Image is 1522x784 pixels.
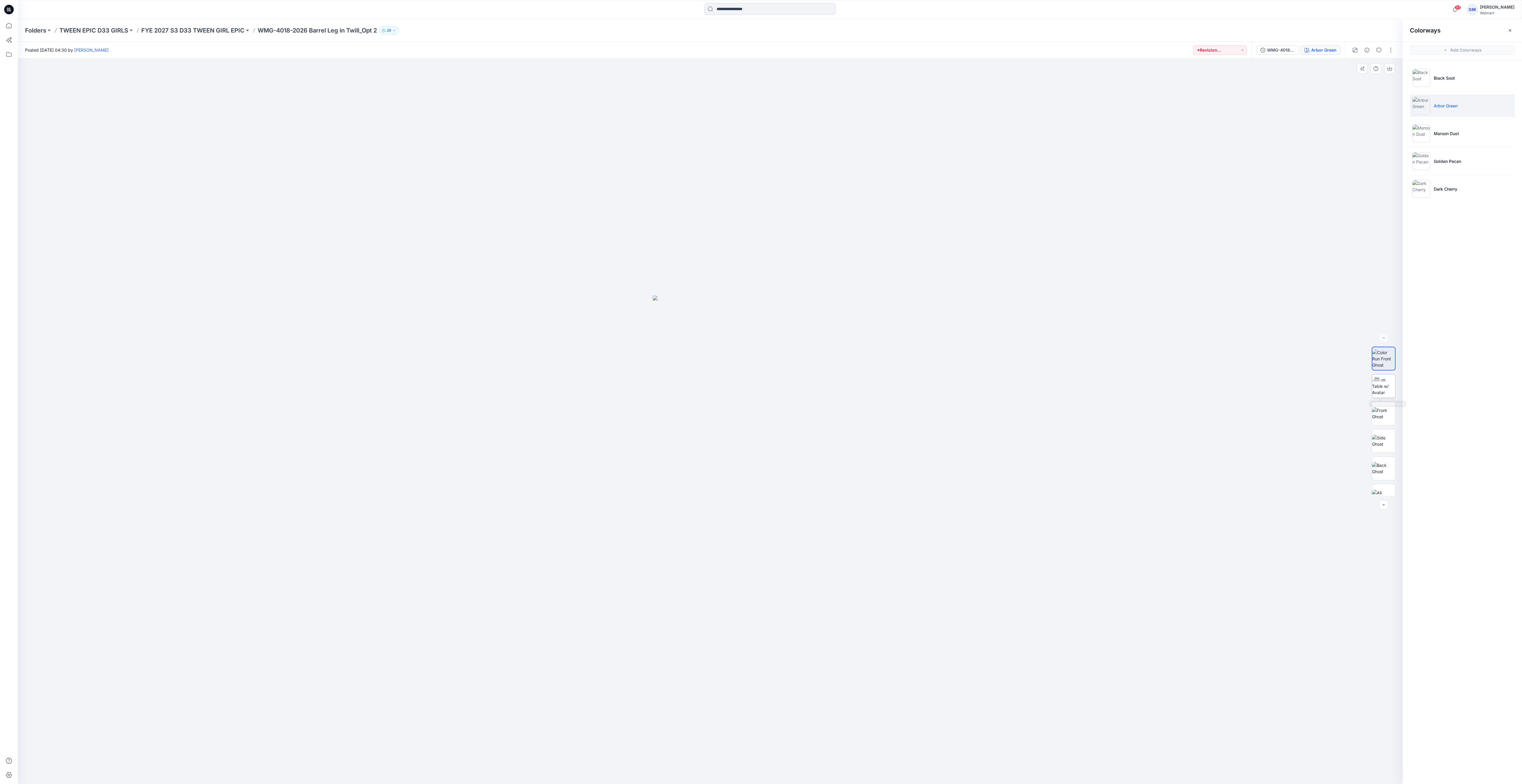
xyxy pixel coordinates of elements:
[1434,75,1455,81] p: Black Soot
[1434,103,1458,109] p: Arbor Green
[379,26,399,35] button: 28
[258,26,377,35] p: WMG-4018-2026 Barrel Leg in Twill_Opt 2
[1257,45,1298,55] button: WMG-4018-2026_Rev2_Barrel Leg in Twill_Opt 2_Full Colorway
[25,26,46,35] a: Folders
[1412,97,1430,115] img: Arbor Green
[1267,47,1294,53] div: WMG-4018-2026_Rev2_Barrel Leg in Twill_Opt 2_Full Colorway
[1467,4,1478,15] div: GM
[1372,462,1395,475] img: Back Ghost
[1412,124,1430,142] img: Maroon Dust
[653,296,768,784] img: eyJhbGciOiJIUzI1NiIsImtpZCI6IjAiLCJzbHQiOiJzZXMiLCJ0eXAiOiJKV1QifQ.eyJkYXRhIjp7InR5cGUiOiJzdG9yYW...
[141,26,245,35] a: FYE 2027 S3 D33 TWEEN GIRL EPIC
[1362,45,1372,55] button: Details
[1301,45,1340,55] button: Arbor Green
[1434,130,1459,137] p: Maroon Dust
[1455,5,1461,10] span: 95
[1372,490,1395,502] img: All colorways
[387,27,391,34] p: 28
[25,47,109,53] span: Posted [DATE] 04:30 by
[1480,4,1515,11] div: [PERSON_NAME]
[1434,158,1461,164] p: Golden Pecan
[59,26,128,35] a: TWEEN EPIC D33 GIRLS
[1372,435,1395,447] img: Side Ghost
[1372,407,1395,420] img: Front Ghost
[1412,152,1430,170] img: Golden Pecan
[1480,11,1515,15] div: Walmart
[1311,47,1337,53] div: Arbor Green
[1434,186,1457,192] p: Dark Cherry
[1372,349,1395,368] img: Color Run Front Ghost
[1410,27,1441,34] h2: Colorways
[1412,69,1430,87] img: Black Soot
[74,47,109,53] a: [PERSON_NAME]
[1372,377,1395,396] img: Turn Table w/ Avatar
[1412,180,1430,198] img: Dark Cherry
